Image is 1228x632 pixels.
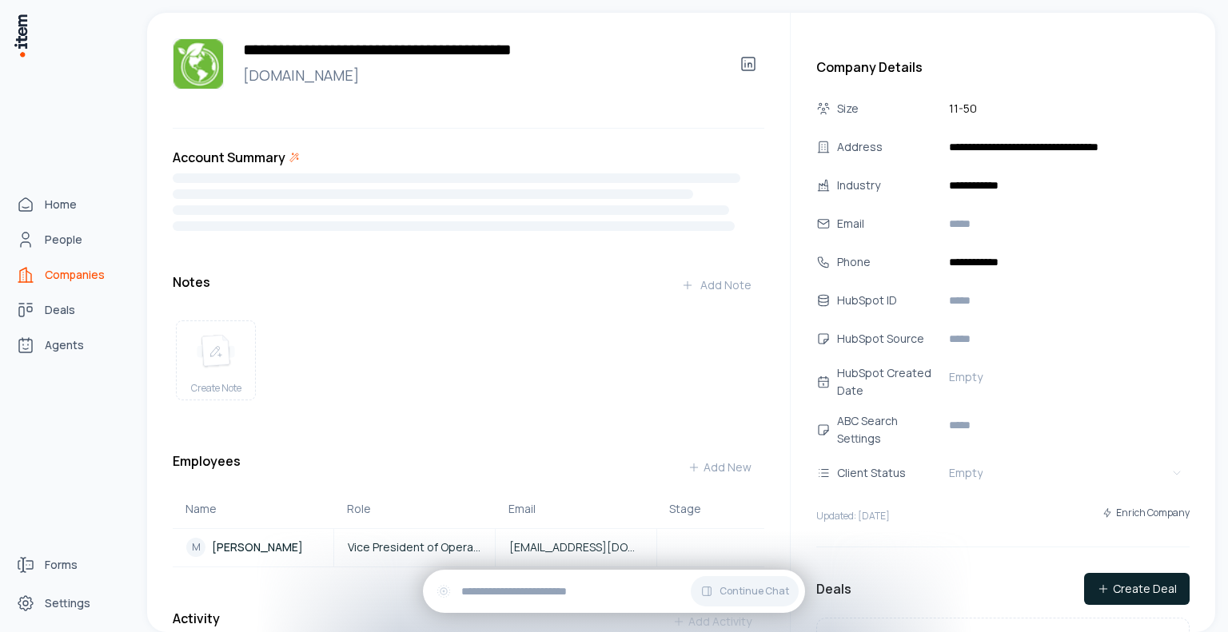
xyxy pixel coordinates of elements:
div: Name [185,501,321,517]
p: Updated: [DATE] [816,510,890,523]
span: Empty [949,369,983,385]
h3: Activity [173,609,220,628]
a: [EMAIL_ADDRESS][DOMAIN_NAME] [496,539,656,555]
span: Agents [45,337,84,353]
img: Item Brain Logo [13,13,29,58]
a: Forms [10,549,131,581]
button: Add Note [668,269,764,301]
span: Vice President of Operations / Partner [348,539,481,555]
a: M[PERSON_NAME] [173,538,333,557]
span: [EMAIL_ADDRESS][DOMAIN_NAME] [509,539,643,555]
a: Vice President of Operations / Partner [335,539,494,555]
span: Companies [45,267,105,283]
button: Empty [943,364,1190,390]
div: M [186,538,205,557]
div: Address [837,138,939,156]
h3: Account Summary [173,148,285,167]
a: Home [10,189,131,221]
span: Forms [45,557,78,573]
h3: Deals [816,579,851,598]
button: Enrich Company [1102,499,1190,527]
h3: Notes [173,272,210,292]
div: Continue Chat [423,570,805,613]
span: Create Note [191,382,241,395]
div: Email [508,501,644,517]
div: HubSpot ID [837,292,939,309]
span: Home [45,197,77,213]
div: Stage [669,501,752,517]
button: Create Deal [1084,573,1190,605]
div: Industry [837,177,939,194]
div: HubSpot Created Date [837,364,939,399]
button: Add New [675,451,764,483]
div: ABC Search Settings [837,412,939,447]
span: Settings [45,595,90,611]
div: HubSpot Source [837,330,939,348]
span: Continue Chat [720,585,789,598]
h3: Company Details [816,58,1190,77]
a: Agents [10,329,131,361]
button: Continue Chat [691,576,799,606]
div: Client Status [837,464,939,482]
img: create note [197,334,235,369]
a: Settings [10,587,131,619]
div: Add Note [681,277,752,293]
button: create noteCreate Note [176,320,256,400]
div: Size [837,100,939,117]
span: Deals [45,302,75,318]
span: People [45,232,82,248]
a: People [10,224,131,256]
div: Role [347,501,483,517]
a: Companies [10,259,131,291]
img: Green Earth Commercial Contracting Company [173,38,224,89]
div: Email [837,215,939,233]
h3: Employees [173,451,241,483]
p: [PERSON_NAME] [212,539,303,555]
div: Phone [837,253,939,271]
a: [DOMAIN_NAME] [237,64,720,86]
a: Deals [10,294,131,326]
